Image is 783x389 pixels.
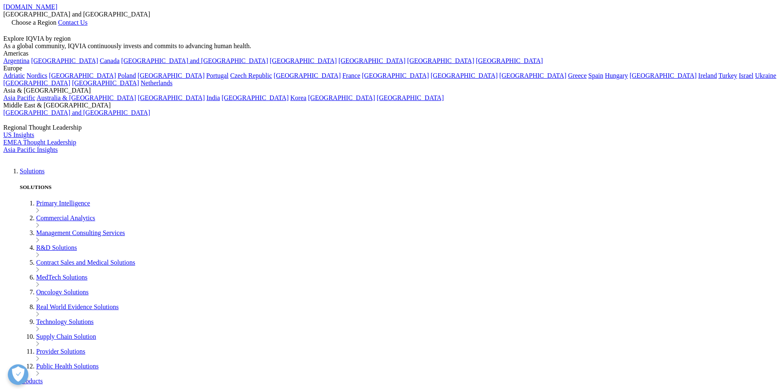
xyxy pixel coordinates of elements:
a: Asia Pacific [3,94,35,101]
a: [GEOGRAPHIC_DATA] [49,72,116,79]
a: Management Consulting Services [36,229,125,236]
a: MedTech Solutions [36,274,88,281]
a: [GEOGRAPHIC_DATA] [274,72,341,79]
div: Europe [3,65,780,72]
a: [GEOGRAPHIC_DATA] [362,72,429,79]
a: Canada [100,57,120,64]
a: [GEOGRAPHIC_DATA] [308,94,375,101]
a: India [206,94,220,101]
a: [GEOGRAPHIC_DATA] [431,72,498,79]
a: Technology Solutions [36,318,94,325]
a: Australia & [GEOGRAPHIC_DATA] [37,94,136,101]
div: Americas [3,50,780,57]
a: R&D Solutions [36,244,77,251]
a: [GEOGRAPHIC_DATA] [630,72,697,79]
a: [GEOGRAPHIC_DATA] [270,57,337,64]
div: [GEOGRAPHIC_DATA] and [GEOGRAPHIC_DATA] [3,11,780,18]
a: Adriatic [3,72,25,79]
a: [GEOGRAPHIC_DATA] [499,72,566,79]
a: [GEOGRAPHIC_DATA] [138,94,205,101]
a: [GEOGRAPHIC_DATA] [72,79,139,86]
a: [GEOGRAPHIC_DATA] [138,72,205,79]
a: Korea [290,94,306,101]
h5: SOLUTIONS [20,184,780,191]
a: Netherlands [141,79,172,86]
a: Hungary [605,72,628,79]
a: Turkey [718,72,737,79]
div: As a global community, IQVIA continuously invests and commits to advancing human health. [3,42,780,50]
a: Ukraine [755,72,776,79]
a: Supply Chain Solution [36,333,96,340]
a: US Insights [3,131,34,138]
a: [GEOGRAPHIC_DATA] [476,57,543,64]
div: Regional Thought Leadership [3,124,780,131]
a: Greece [568,72,587,79]
a: France [342,72,360,79]
div: Asia & [GEOGRAPHIC_DATA] [3,87,780,94]
a: Real World Evidence Solutions [36,303,119,310]
button: Open Preferences [8,364,28,385]
a: [GEOGRAPHIC_DATA] and [GEOGRAPHIC_DATA] [121,57,268,64]
a: Primary Intelligence [36,200,90,207]
a: Oncology Solutions [36,289,89,296]
a: Portugal [206,72,229,79]
a: Poland [118,72,136,79]
a: Products [20,377,43,384]
a: [GEOGRAPHIC_DATA] [31,57,98,64]
a: [GEOGRAPHIC_DATA] [3,79,70,86]
a: [GEOGRAPHIC_DATA] [407,57,474,64]
a: Israel [739,72,754,79]
a: Public Health Solutions [36,363,99,370]
div: Middle East & [GEOGRAPHIC_DATA] [3,102,780,109]
a: Provider Solutions [36,348,85,355]
a: Nordics [26,72,47,79]
a: Contract Sales and Medical Solutions [36,259,135,266]
span: Choose a Region [12,19,56,26]
a: Contact Us [58,19,88,26]
a: [GEOGRAPHIC_DATA] [338,57,405,64]
a: Asia Pacific Insights [3,146,58,153]
a: [DOMAIN_NAME] [3,3,58,10]
a: Ireland [698,72,717,79]
a: [GEOGRAPHIC_DATA] and [GEOGRAPHIC_DATA] [3,109,150,116]
a: [GEOGRAPHIC_DATA] [222,94,289,101]
a: [GEOGRAPHIC_DATA] [377,94,444,101]
a: Commercial Analytics [36,214,95,221]
a: Spain [588,72,603,79]
div: Explore IQVIA by region [3,35,780,42]
a: EMEA Thought Leadership [3,139,76,146]
a: Czech Republic [230,72,272,79]
a: Argentina [3,57,30,64]
a: Solutions [20,168,44,175]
